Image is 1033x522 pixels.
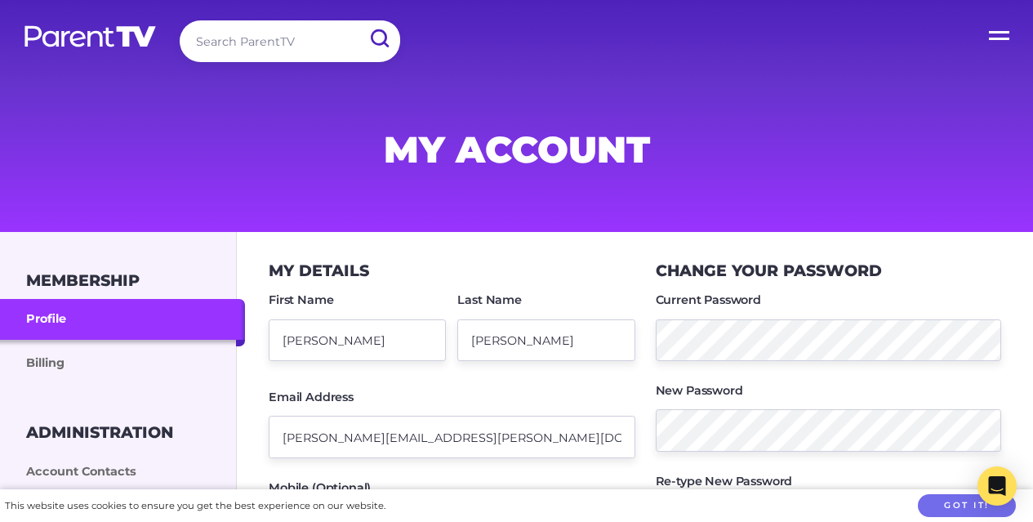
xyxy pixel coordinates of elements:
[26,271,140,290] h3: Membership
[656,475,793,487] label: Re-type New Password
[123,133,911,166] h1: My Account
[180,20,400,62] input: Search ParentTV
[457,294,522,306] label: Last Name
[26,423,173,442] h3: Administration
[656,261,882,280] h3: Change your Password
[5,497,385,515] div: This website uses cookies to ensure you get the best experience on our website.
[918,494,1016,518] button: Got it!
[656,294,761,306] label: Current Password
[269,482,371,493] label: Mobile (Optional)
[358,20,400,57] input: Submit
[269,261,369,280] h3: My Details
[269,294,333,306] label: First Name
[269,391,354,403] label: Email Address
[23,25,158,48] img: parenttv-logo-white.4c85aaf.svg
[656,385,743,396] label: New Password
[977,466,1017,506] div: Open Intercom Messenger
